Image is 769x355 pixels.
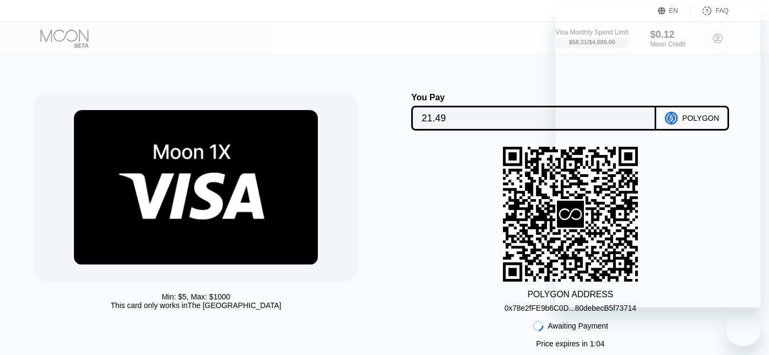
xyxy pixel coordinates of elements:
[590,339,604,348] span: 1 : 04
[527,290,613,299] div: POLYGON ADDRESS
[691,5,729,16] div: FAQ
[396,93,746,131] div: You PayPOLYGON
[548,322,608,330] div: Awaiting Payment
[726,312,760,346] iframe: Button to launch messaging window, conversation in progress
[162,292,230,301] div: Min: $ 5 , Max: $ 1000
[669,7,678,15] div: EN
[555,9,760,308] iframe: Messaging window
[536,339,604,348] div: Price expires in
[505,299,636,312] div: 0x78e2fFE9b6C0D...80debecB5f73714
[411,93,656,103] div: You Pay
[658,5,691,16] div: EN
[716,7,729,15] div: FAQ
[111,301,281,310] div: This card only works in The [GEOGRAPHIC_DATA]
[505,304,636,312] div: 0x78e2fFE9b6C0D...80debecB5f73714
